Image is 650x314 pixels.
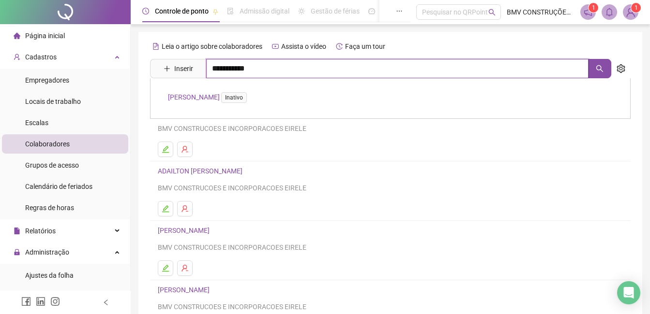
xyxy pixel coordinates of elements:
a: ADAILTON [PERSON_NAME] [158,167,245,175]
span: edit [162,264,169,272]
span: Calendário de feriados [25,183,92,190]
span: Colaboradores [25,140,70,148]
span: setting [617,64,625,73]
span: 1 [592,4,595,11]
span: search [488,9,496,16]
span: clock-circle [142,8,149,14]
div: BMV CONSTRUCOES E INCORPORACOES EIRELE [158,183,623,193]
span: ellipsis [396,8,403,14]
img: 66634 [623,5,638,19]
span: user-delete [181,264,189,272]
button: Inserir [156,61,201,76]
span: file-done [227,8,234,14]
div: BMV CONSTRUCOES E INCORPORACOES EIRELE [158,242,623,253]
span: BMV CONSTRUÇÕES E INCORPORAÇÕES [507,7,574,17]
span: pushpin [212,9,218,14]
span: Gestão de férias [311,7,360,15]
span: home [14,32,20,39]
span: Locais de trabalho [25,98,81,105]
span: Regras de horas [25,204,74,212]
span: Controle de ponto [155,7,209,15]
span: notification [584,8,592,16]
sup: Atualize o seu contato no menu Meus Dados [631,3,641,13]
span: Página inicial [25,32,65,40]
span: Inserir [174,63,193,74]
span: file [14,228,20,234]
span: Faça um tour [345,43,385,50]
span: instagram [50,297,60,306]
span: Administração [25,248,69,256]
span: history [336,43,343,50]
div: BMV CONSTRUCOES E INCORPORACOES EIRELE [158,301,623,312]
span: Leia o artigo sobre colaboradores [162,43,262,50]
span: edit [162,145,169,153]
span: file-text [152,43,159,50]
a: [PERSON_NAME] [158,227,212,234]
span: Grupos de acesso [25,161,79,169]
span: lock [14,249,20,256]
span: Escalas [25,119,48,127]
span: bell [605,8,614,16]
span: Inativo [221,92,247,103]
span: dashboard [368,8,375,14]
span: Ajustes da folha [25,271,74,279]
span: user-delete [181,145,189,153]
span: facebook [21,297,31,306]
sup: 1 [589,3,598,13]
a: [PERSON_NAME] [168,93,251,101]
span: Admissão digital [240,7,289,15]
span: left [103,299,109,306]
span: user-delete [181,205,189,213]
span: Assista o vídeo [281,43,326,50]
span: plus [164,65,170,72]
span: linkedin [36,297,45,306]
span: 1 [635,4,638,11]
span: sun [298,8,305,14]
span: Relatórios [25,227,56,235]
span: edit [162,205,169,213]
span: search [596,65,604,72]
span: Cadastros [25,53,57,61]
a: [PERSON_NAME] [158,286,212,294]
div: Open Intercom Messenger [617,281,640,304]
div: BMV CONSTRUCOES E INCORPORACOES EIRELE [158,123,623,134]
span: Empregadores [25,76,69,84]
span: youtube [272,43,279,50]
span: user-add [14,54,20,60]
